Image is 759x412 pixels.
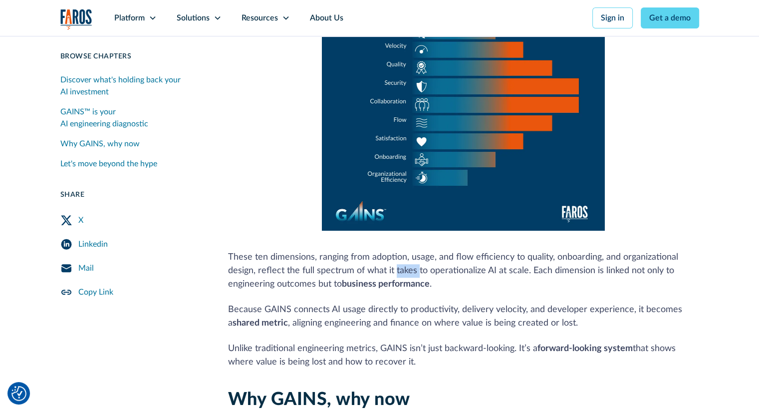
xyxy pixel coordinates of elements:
[60,52,204,62] div: Browse Chapters
[228,251,699,291] p: These ten dimensions, ranging from adoption, usage, and flow efficiency to quality, onboarding, a...
[233,319,288,328] strong: shared metric
[60,190,204,201] div: Share
[60,9,92,29] img: Logo of the analytics and reporting company Faros.
[78,239,108,251] div: Linkedin
[60,158,157,170] div: Let's move beyond the hype
[537,344,633,353] strong: forward-looking system
[342,280,430,289] strong: business performance
[78,263,94,275] div: Mail
[641,7,699,28] a: Get a demo
[11,386,26,401] button: Cookie Settings
[78,215,83,227] div: X
[242,12,278,24] div: Resources
[60,134,204,154] a: Why GAINS, why now
[60,74,204,98] div: Discover what's holding back your AI investment
[177,12,210,24] div: Solutions
[592,7,633,28] a: Sign in
[60,281,204,305] a: Copy Link
[60,209,204,233] a: Twitter Share
[60,257,204,281] a: Mail Share
[60,106,204,130] div: GAINS™ is your AI engineering diagnostic
[11,386,26,401] img: Revisit consent button
[228,303,699,330] p: Because GAINS connects AI usage directly to productivity, delivery velocity, and developer experi...
[228,342,699,369] p: Unlike traditional engineering metrics, GAINS isn’t just backward-looking. It’s a that shows wher...
[60,233,204,257] a: LinkedIn Share
[60,154,204,174] a: Let's move beyond the hype
[60,70,204,102] a: Discover what's holding back your AI investment
[78,287,113,299] div: Copy Link
[60,102,204,134] a: GAINS™ is your AI engineering diagnostic
[60,138,140,150] div: Why GAINS, why now
[228,389,699,411] h2: Why GAINS, why now
[114,12,145,24] div: Platform
[60,9,92,29] a: home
